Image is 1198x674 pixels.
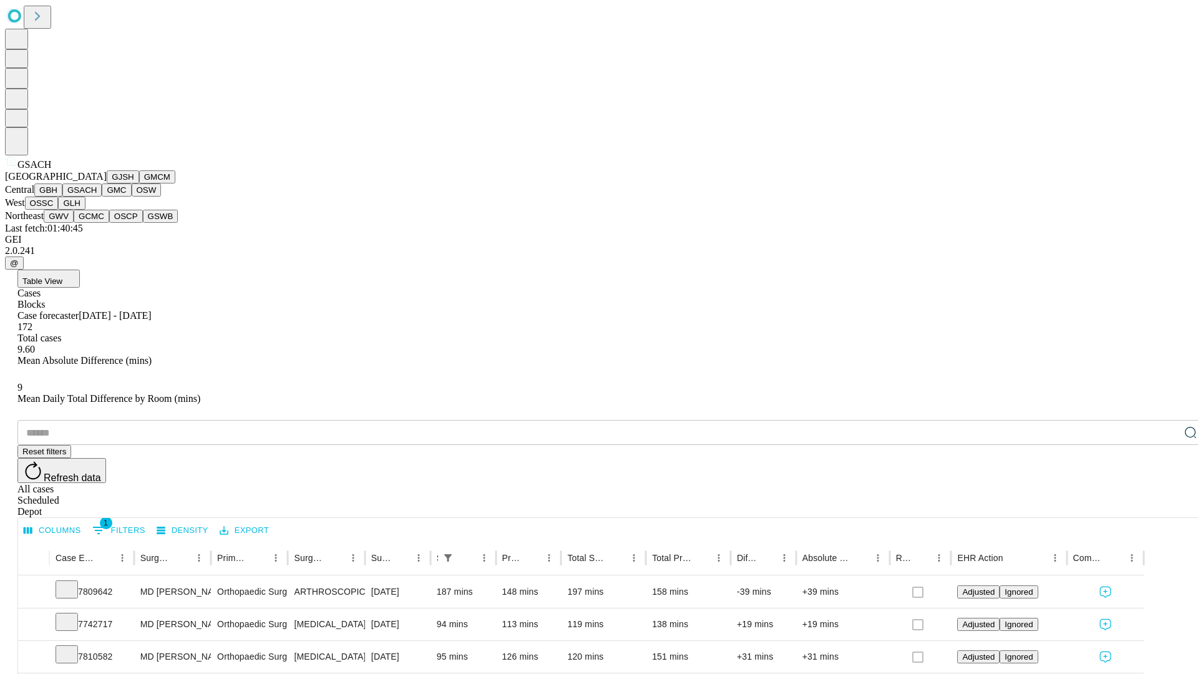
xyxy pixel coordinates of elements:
[371,576,424,608] div: [DATE]
[540,549,558,567] button: Menu
[132,183,162,197] button: OSW
[5,171,107,182] span: [GEOGRAPHIC_DATA]
[410,549,427,567] button: Menu
[250,549,267,567] button: Sort
[957,585,1000,598] button: Adjusted
[962,652,995,662] span: Adjusted
[869,549,887,567] button: Menu
[1046,549,1064,567] button: Menu
[114,549,131,567] button: Menu
[22,447,66,456] span: Reset filters
[1106,549,1123,567] button: Sort
[217,576,281,608] div: Orthopaedic Surgery
[56,641,128,673] div: 7810582
[109,210,143,223] button: OSCP
[608,549,625,567] button: Sort
[140,608,205,640] div: MD [PERSON_NAME] [PERSON_NAME] Md
[24,582,43,603] button: Expand
[1005,620,1033,629] span: Ignored
[737,641,790,673] div: +31 mins
[1000,585,1038,598] button: Ignored
[776,549,793,567] button: Menu
[56,553,95,563] div: Case Epic Id
[1005,652,1033,662] span: Ignored
[79,310,151,321] span: [DATE] - [DATE]
[802,576,884,608] div: +39 mins
[5,234,1193,245] div: GEI
[139,170,175,183] button: GMCM
[693,549,710,567] button: Sort
[802,641,884,673] div: +31 mins
[34,183,62,197] button: GBH
[25,197,59,210] button: OSSC
[17,333,61,343] span: Total cases
[930,549,948,567] button: Menu
[652,553,691,563] div: Total Predicted Duration
[437,608,490,640] div: 94 mins
[217,641,281,673] div: Orthopaedic Surgery
[1123,549,1141,567] button: Menu
[327,549,344,567] button: Sort
[294,553,325,563] div: Surgery Name
[567,641,640,673] div: 120 mins
[5,210,44,221] span: Northeast
[24,614,43,636] button: Expand
[217,608,281,640] div: Orthopaedic Surgery
[437,641,490,673] div: 95 mins
[1000,650,1038,663] button: Ignored
[58,197,85,210] button: GLH
[21,521,84,540] button: Select columns
[371,641,424,673] div: [DATE]
[567,576,640,608] div: 197 mins
[17,382,22,393] span: 9
[17,344,35,354] span: 9.60
[475,549,493,567] button: Menu
[437,553,438,563] div: Scheduled In Room Duration
[56,608,128,640] div: 7742717
[44,210,74,223] button: GWV
[458,549,475,567] button: Sort
[371,553,391,563] div: Surgery Date
[962,587,995,597] span: Adjusted
[1073,553,1104,563] div: Comments
[74,210,109,223] button: GCMC
[17,355,152,366] span: Mean Absolute Difference (mins)
[22,276,62,286] span: Table View
[737,553,757,563] div: Difference
[5,223,83,233] span: Last fetch: 01:40:45
[502,553,522,563] div: Predicted In Room Duration
[344,549,362,567] button: Menu
[217,521,272,540] button: Export
[100,517,112,529] span: 1
[502,641,555,673] div: 126 mins
[190,549,208,567] button: Menu
[96,549,114,567] button: Sort
[294,608,358,640] div: [MEDICAL_DATA] [MEDICAL_DATA]
[5,245,1193,256] div: 2.0.241
[1005,587,1033,597] span: Ignored
[737,608,790,640] div: +19 mins
[153,521,212,540] button: Density
[1000,618,1038,631] button: Ignored
[102,183,131,197] button: GMC
[17,393,200,404] span: Mean Daily Total Difference by Room (mins)
[437,576,490,608] div: 187 mins
[710,549,728,567] button: Menu
[737,576,790,608] div: -39 mins
[17,321,32,332] span: 172
[267,549,285,567] button: Menu
[17,458,106,483] button: Refresh data
[140,553,172,563] div: Surgeon Name
[17,270,80,288] button: Table View
[173,549,190,567] button: Sort
[567,608,640,640] div: 119 mins
[17,159,51,170] span: GSACH
[439,549,457,567] div: 1 active filter
[56,576,128,608] div: 7809642
[10,258,19,268] span: @
[802,608,884,640] div: +19 mins
[44,472,101,483] span: Refresh data
[502,608,555,640] div: 113 mins
[371,608,424,640] div: [DATE]
[852,549,869,567] button: Sort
